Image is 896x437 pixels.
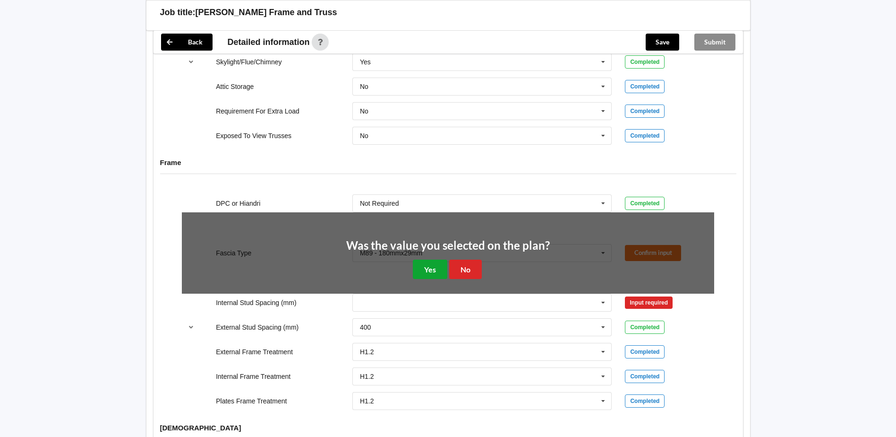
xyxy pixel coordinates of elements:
[625,129,665,142] div: Completed
[360,59,371,65] div: Yes
[228,38,310,46] span: Detailed information
[216,373,290,380] label: Internal Frame Treatment
[625,55,665,69] div: Completed
[625,197,665,210] div: Completed
[360,83,368,90] div: No
[216,323,299,331] label: External Stud Spacing (mm)
[216,299,296,306] label: Internal Stud Spacing (mm)
[182,53,200,70] button: reference-toggle
[160,423,736,432] h4: [DEMOGRAPHIC_DATA]
[360,200,399,207] div: Not Required
[625,105,665,118] div: Completed
[196,7,337,18] h3: [PERSON_NAME] Frame and Truss
[625,370,665,383] div: Completed
[216,397,287,405] label: Plates Frame Treatment
[216,58,282,66] label: Skylight/Flue/Chimney
[646,34,679,51] button: Save
[360,132,368,139] div: No
[625,394,665,408] div: Completed
[160,7,196,18] h3: Job title:
[160,158,736,167] h4: Frame
[360,398,374,404] div: H1.2
[216,348,293,356] label: External Frame Treatment
[625,345,665,358] div: Completed
[182,319,200,336] button: reference-toggle
[216,83,254,90] label: Attic Storage
[625,80,665,93] div: Completed
[360,324,371,331] div: 400
[360,108,368,114] div: No
[625,297,673,309] div: Input required
[413,260,447,279] button: Yes
[449,260,482,279] button: No
[625,321,665,334] div: Completed
[216,132,291,140] label: Exposed To View Trusses
[360,373,374,380] div: H1.2
[216,200,260,207] label: DPC or Hiandri
[161,34,213,51] button: Back
[346,238,550,253] h2: Was the value you selected on the plan?
[360,349,374,355] div: H1.2
[216,107,299,115] label: Requirement For Extra Load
